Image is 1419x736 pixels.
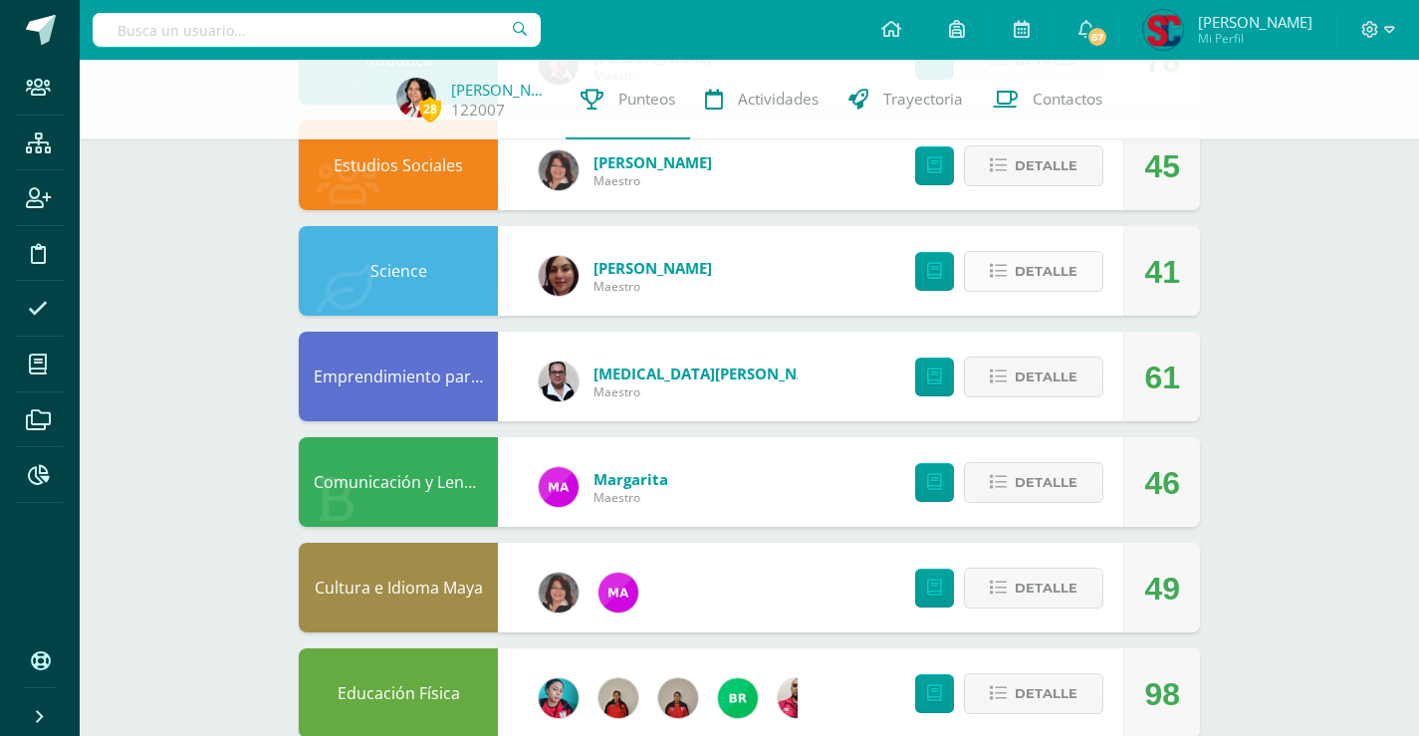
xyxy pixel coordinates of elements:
[1086,26,1108,48] span: 67
[618,89,675,110] span: Punteos
[964,568,1103,609] button: Detalle
[1015,464,1077,501] span: Detalle
[1015,147,1077,184] span: Detalle
[1033,89,1102,110] span: Contactos
[718,678,758,718] img: 7976fc47626adfddeb45c36bac81a772.png
[451,80,551,100] a: [PERSON_NAME]
[593,383,832,400] span: Maestro
[658,678,698,718] img: 139d064777fbe6bf61491abfdba402ef.png
[539,362,579,401] img: 2b9ad40edd54c2f1af5f41f24ea34807.png
[593,469,668,489] a: Margarita
[1015,675,1077,712] span: Detalle
[451,100,505,121] a: 122007
[566,60,690,139] a: Punteos
[1144,122,1180,211] div: 45
[833,60,978,139] a: Trayectoria
[539,256,579,296] img: 5f1707d5efd63e8f04ee695e4f407930.png
[1015,570,1077,607] span: Detalle
[314,366,606,387] a: Emprendimiento para la Productividad
[539,573,579,613] img: df865ced3841bf7d29cb8ae74298d689.png
[1015,359,1077,395] span: Detalle
[593,172,712,189] span: Maestro
[978,60,1117,139] a: Contactos
[396,78,436,118] img: 9b0211c2c434a4b02e46e5c2b1752cce.png
[419,97,441,122] span: 28
[1198,30,1312,47] span: Mi Perfil
[299,437,498,527] div: Comunicación y Lenguaje
[593,364,832,383] a: [MEDICAL_DATA][PERSON_NAME]
[1015,253,1077,290] span: Detalle
[778,678,818,718] img: 720c24124c15ba549e3e394e132c7bff.png
[334,154,463,176] a: Estudios Sociales
[539,678,579,718] img: 4042270918fd6b5921d0ca12ded71c97.png
[964,145,1103,186] button: Detalle
[1144,438,1180,528] div: 46
[299,332,498,421] div: Emprendimiento para la Productividad
[539,467,579,507] img: 982169c659605a718bed420dc7862649.png
[598,678,638,718] img: d4deafe5159184ad8cadd3f58d7b9740.png
[370,260,427,282] a: Science
[299,226,498,316] div: Science
[964,251,1103,292] button: Detalle
[1144,333,1180,422] div: 61
[1144,544,1180,633] div: 49
[338,682,460,704] a: Educación Física
[314,471,505,493] a: Comunicación y Lenguaje
[964,357,1103,397] button: Detalle
[1144,227,1180,317] div: 41
[964,673,1103,714] button: Detalle
[299,121,498,210] div: Estudios Sociales
[690,60,833,139] a: Actividades
[1143,10,1183,50] img: 26b5407555be4a9decb46f7f69f839ae.png
[593,258,712,278] a: [PERSON_NAME]
[93,13,541,47] input: Busca un usuario...
[593,152,712,172] a: [PERSON_NAME]
[593,278,712,295] span: Maestro
[1198,12,1312,32] span: [PERSON_NAME]
[315,577,483,599] a: Cultura e Idioma Maya
[883,89,963,110] span: Trayectoria
[598,573,638,613] img: 982169c659605a718bed420dc7862649.png
[539,150,579,190] img: df865ced3841bf7d29cb8ae74298d689.png
[964,462,1103,503] button: Detalle
[738,89,819,110] span: Actividades
[299,543,498,632] div: Cultura e Idioma Maya
[593,489,668,506] span: Maestro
